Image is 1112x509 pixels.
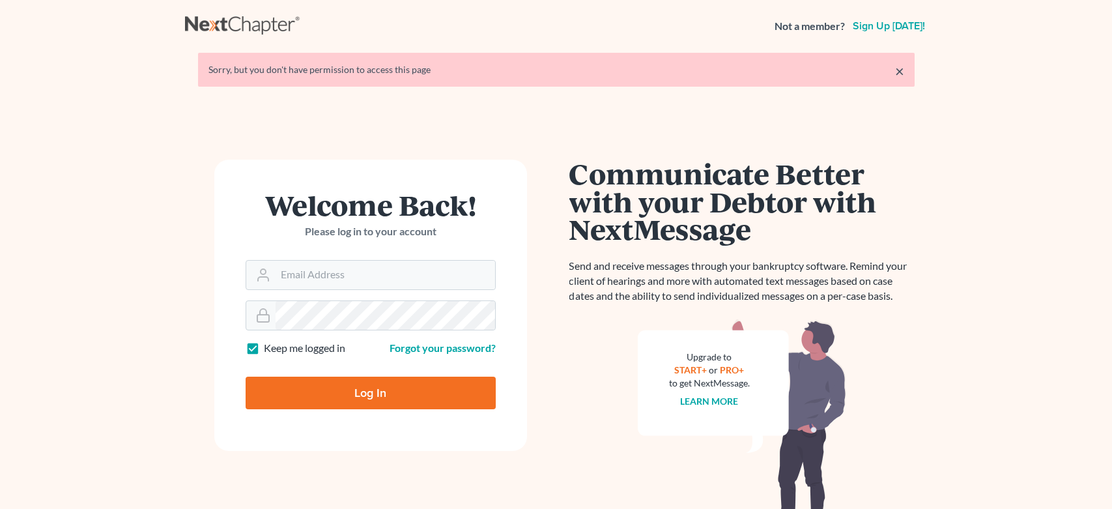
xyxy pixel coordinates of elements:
[669,377,750,390] div: to get NextMessage.
[569,160,915,243] h1: Communicate Better with your Debtor with NextMessage
[709,364,718,375] span: or
[246,377,496,409] input: Log In
[246,224,496,239] p: Please log in to your account
[680,396,738,407] a: Learn more
[276,261,495,289] input: Email Address
[775,19,845,34] strong: Not a member?
[850,21,928,31] a: Sign up [DATE]!
[246,191,496,219] h1: Welcome Back!
[674,364,707,375] a: START+
[669,351,750,364] div: Upgrade to
[720,364,744,375] a: PRO+
[569,259,915,304] p: Send and receive messages through your bankruptcy software. Remind your client of hearings and mo...
[208,63,904,76] div: Sorry, but you don't have permission to access this page
[264,341,345,356] label: Keep me logged in
[895,63,904,79] a: ×
[390,342,496,354] a: Forgot your password?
